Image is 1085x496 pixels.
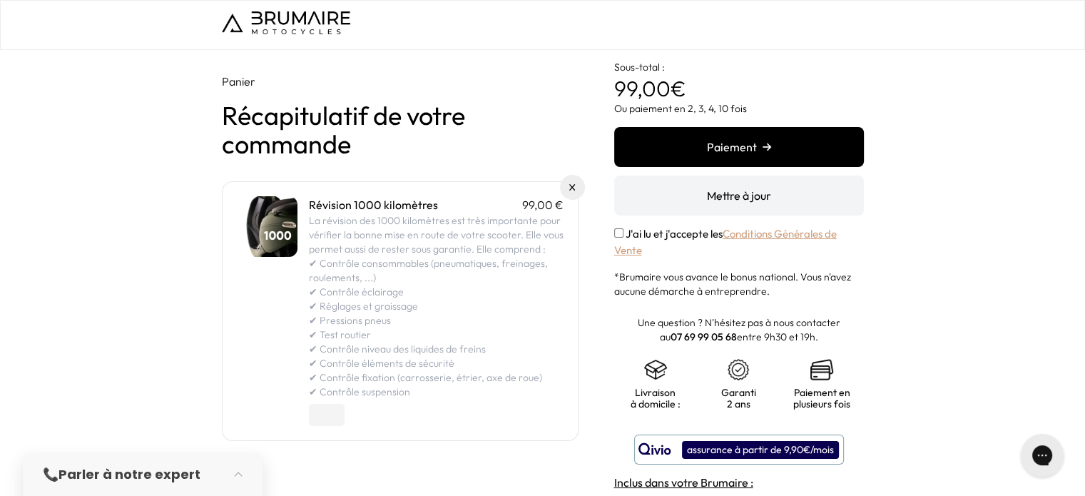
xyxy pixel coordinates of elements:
[522,196,564,213] p: 99,00 €
[614,270,864,298] p: *Brumaire vous avance le bonus national. Vous n'avez aucune démarche à entreprendre.
[614,227,837,257] label: J'ai lu et j'accepte les
[638,441,671,458] img: logo qivio
[309,213,564,256] p: La révision des 1000 kilomètres est très importante pour vérifier la bonne mise en route de votre...
[309,299,564,313] p: ✔ Réglages et graissage
[614,315,864,344] p: Une question ? N'hésitez pas à nous contacter au entre 9h30 et 19h.
[309,385,564,399] p: ✔ Contrôle suspension
[810,358,833,381] img: credit-cards.png
[309,285,564,299] p: ✔ Contrôle éclairage
[569,184,576,191] img: Supprimer du panier
[614,127,864,167] button: Paiement
[634,435,844,465] button: assurance à partir de 9,90€/mois
[727,358,750,381] img: certificat-de-garantie.png
[682,441,839,459] div: assurance à partir de 9,90€/mois
[614,227,837,257] a: Conditions Générales de Vente
[793,387,850,410] p: Paiement en plusieurs fois
[614,474,864,491] h4: Inclus dans votre Brumaire :
[614,61,665,74] span: Sous-total :
[309,198,438,212] a: Révision 1000 kilomètres
[237,196,297,257] img: Révision 1000 kilomètres
[309,356,564,370] p: ✔ Contrôle éléments de sécurité
[644,358,667,381] img: shipping.png
[309,370,564,385] p: ✔ Contrôle fixation (carrosserie, étrier, axe de roue)
[222,11,350,34] img: Logo de Brumaire
[309,313,564,328] p: ✔ Pressions pneus
[614,75,671,102] span: 99,00
[671,330,737,343] a: 07 69 99 05 68
[309,342,564,356] p: ✔ Contrôle niveau des liquides de freins
[1014,429,1071,482] iframe: Gorgias live chat messenger
[614,176,864,216] button: Mettre à jour
[628,387,683,410] p: Livraison à domicile :
[222,73,579,90] p: Panier
[614,50,864,101] p: €
[711,387,766,410] p: Garanti 2 ans
[309,328,564,342] p: ✔ Test routier
[309,256,564,285] p: ✔ Contrôle consommables (pneumatiques, freinages, roulements, ...)
[614,101,864,116] p: Ou paiement en 2, 3, 4, 10 fois
[763,143,771,151] img: right-arrow.png
[222,101,579,158] h1: Récapitulatif de votre commande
